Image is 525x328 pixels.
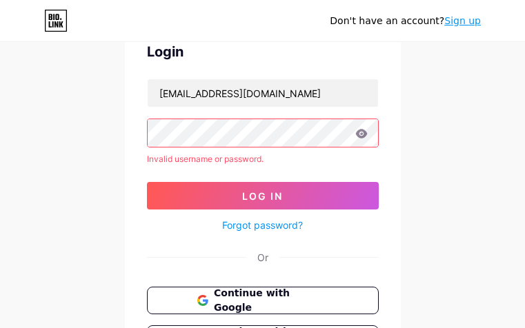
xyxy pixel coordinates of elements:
div: Don't have an account? [330,14,481,28]
a: Sign up [444,15,481,26]
div: Invalid username or password. [147,153,379,165]
div: Or [257,250,268,265]
button: Log In [147,182,379,209]
span: Continue with Google [214,286,328,315]
span: Log In [242,190,283,202]
a: Forgot password? [222,218,303,232]
input: Username [148,79,378,107]
button: Continue with Google [147,287,379,314]
div: Login [147,41,379,62]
